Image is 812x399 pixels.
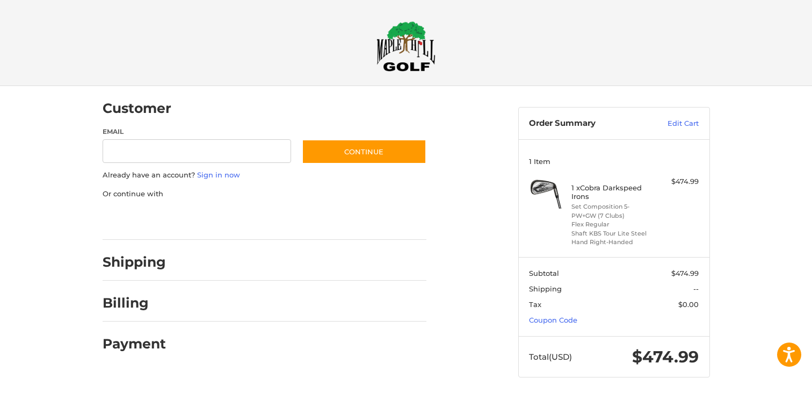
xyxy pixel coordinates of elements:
[103,295,165,311] h2: Billing
[656,176,699,187] div: $474.99
[571,202,654,220] li: Set Composition 5-PW+GW (7 Clubs)
[376,21,436,72] img: Maple Hill Golf
[693,284,699,293] span: --
[529,269,559,277] span: Subtotal
[197,170,240,179] a: Sign in now
[678,300,699,309] span: $0.00
[571,220,654,229] li: Flex Regular
[103,254,166,270] h2: Shipping
[671,269,699,277] span: $474.99
[571,229,654,238] li: Shaft KBS Tour Lite Steel
[529,284,562,293] span: Shipping
[529,118,644,129] h3: Order Summary
[281,210,361,229] iframe: PayPal-venmo
[103,100,171,117] h2: Customer
[529,157,699,166] h3: 1 Item
[529,352,572,362] span: Total (USD)
[103,336,166,352] h2: Payment
[190,210,271,229] iframe: PayPal-paylater
[571,238,654,247] li: Hand Right-Handed
[103,127,292,137] label: Email
[529,316,577,324] a: Coupon Code
[723,370,812,399] iframe: Google Customer Reviews
[632,347,699,367] span: $474.99
[103,189,426,199] p: Or continue with
[571,183,654,201] h4: 1 x Cobra Darkspeed Irons
[99,210,179,229] iframe: PayPal-paypal
[103,170,426,181] p: Already have an account?
[644,118,699,129] a: Edit Cart
[529,300,541,309] span: Tax
[302,139,426,164] button: Continue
